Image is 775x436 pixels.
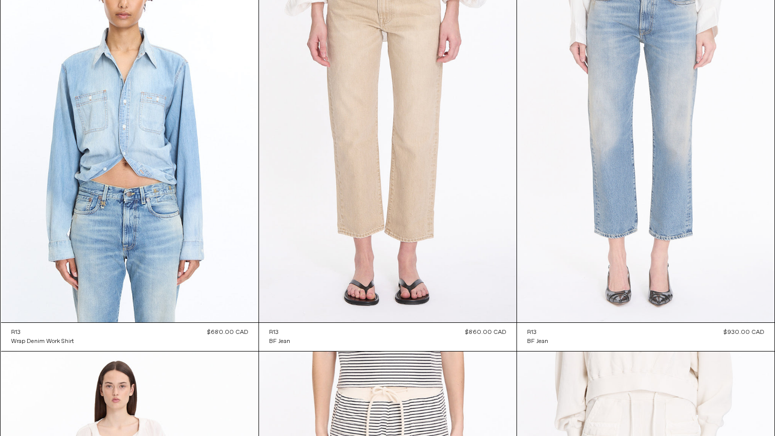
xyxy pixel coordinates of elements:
[269,328,279,337] div: R13
[269,337,290,346] div: BF Jean
[11,328,74,337] a: R13
[11,337,74,346] div: Wrap Denim Work Shirt
[11,328,21,337] div: R13
[527,328,537,337] div: R13
[269,328,290,337] a: R13
[207,328,248,337] div: $680.00 CAD
[465,328,506,337] div: $860.00 CAD
[527,337,548,346] div: BF Jean
[269,337,290,346] a: BF Jean
[527,337,548,346] a: BF Jean
[11,337,74,346] a: Wrap Denim Work Shirt
[724,328,764,337] div: $930.00 CAD
[527,328,548,337] a: R13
